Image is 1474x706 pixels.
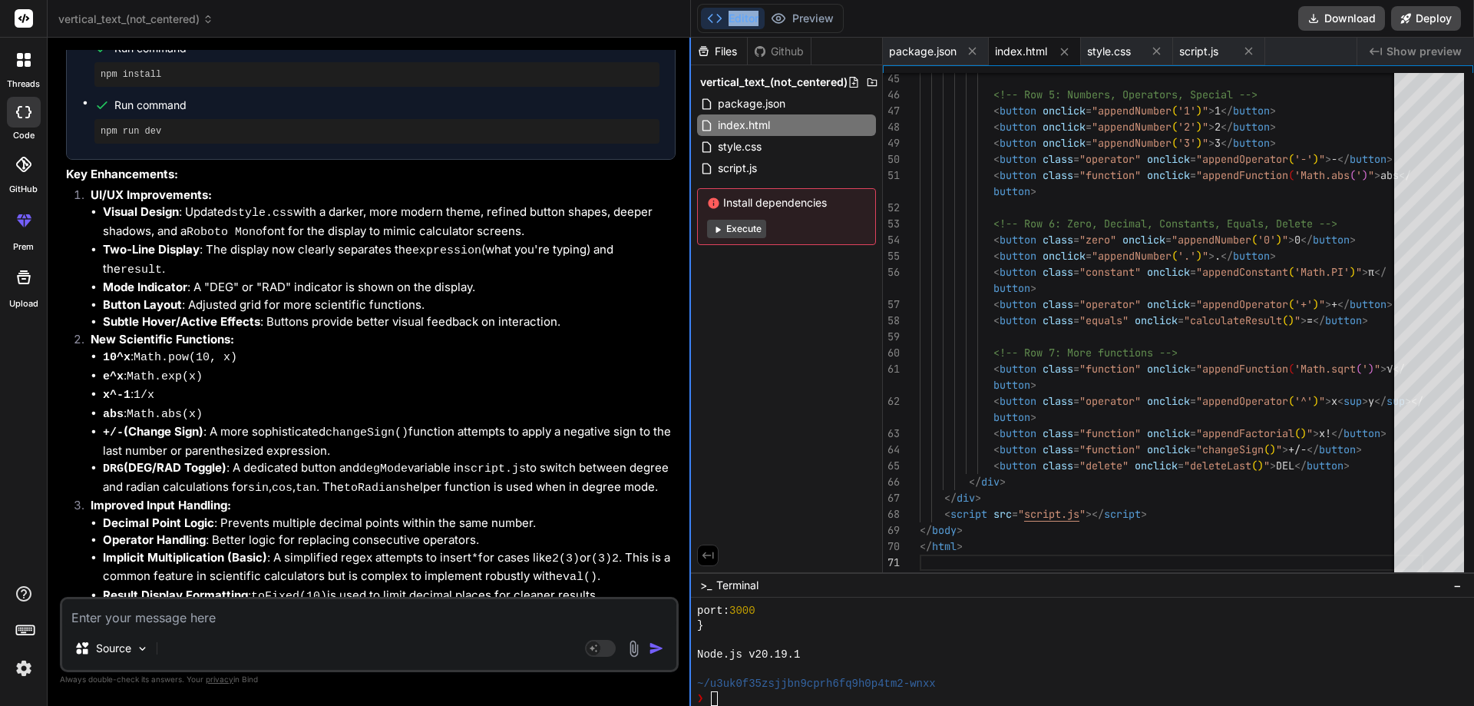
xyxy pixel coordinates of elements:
[993,410,1030,424] span: button
[1000,313,1036,327] span: button
[1221,120,1233,134] span: </
[1331,297,1337,311] span: +
[1024,507,1079,521] span: script.js
[1000,168,1036,182] span: button
[1325,394,1331,408] span: >
[103,367,676,386] li: :
[1196,168,1288,182] span: "appendFunction
[1258,233,1276,247] span: '0'
[1043,104,1086,118] span: onclick
[1386,297,1393,311] span: >
[993,281,1030,295] span: button
[1178,104,1196,118] span: '1'
[1196,120,1202,134] span: )
[883,248,900,264] div: 55
[1221,249,1233,263] span: </
[748,44,811,59] div: Github
[1386,44,1462,59] span: Show preview
[1221,104,1233,118] span: </
[1251,233,1258,247] span: (
[103,242,200,257] strong: Two-Line Display
[1079,265,1141,279] span: "constant"
[1356,265,1362,279] span: "
[1288,313,1294,327] span: )
[1000,120,1036,134] span: button
[1294,426,1300,440] span: (
[58,12,213,27] span: vertical_text_(not_centered)
[103,408,124,421] code: abs
[1331,152,1337,166] span: -
[101,125,653,138] pre: npm run dev
[103,297,676,314] li: : Adjusted grid for more scientific functions.
[103,423,676,459] li: : A more sophisticated function attempts to apply a negative sign to the last number or parenthes...
[1043,426,1073,440] span: class
[993,136,1000,150] span: <
[1374,362,1380,376] span: "
[187,226,263,239] code: Roboto Mono
[1079,152,1141,166] span: "operator"
[1190,265,1196,279] span: =
[134,389,154,402] code: 1/x
[1073,168,1079,182] span: =
[1030,184,1036,198] span: >
[1147,152,1190,166] span: onclick
[700,75,848,90] span: vertical_text_(not_centered)
[1000,265,1036,279] span: button
[1202,120,1208,134] span: "
[883,119,900,135] div: 48
[1362,265,1368,279] span: >
[1294,362,1356,376] span: 'Math.sqrt
[883,135,900,151] div: 49
[103,204,179,219] strong: Visual Design
[1086,249,1092,263] span: =
[136,642,149,655] img: Pick Models
[1300,426,1307,440] span: )
[1196,104,1202,118] span: )
[883,167,900,184] div: 51
[1374,394,1386,408] span: </
[883,232,900,248] div: 54
[1190,152,1196,166] span: =
[1215,104,1221,118] span: 1
[883,426,900,442] div: 63
[91,187,212,202] strong: UI/UX Improvements:
[1135,313,1178,327] span: onclick
[231,207,293,220] code: style.css
[103,348,676,367] li: :
[1196,297,1288,311] span: "appendOperator
[1147,265,1190,279] span: onclick
[1391,6,1461,31] button: Deploy
[103,370,124,383] code: e^x
[1288,168,1294,182] span: (
[716,138,763,156] span: style.css
[1043,152,1073,166] span: class
[1178,120,1196,134] span: '2'
[1030,281,1036,295] span: >
[1092,120,1172,134] span: "appendNumber
[1350,152,1386,166] span: button
[993,217,1300,230] span: <!-- Row 6: Zero, Decimal, Constants, Equals, Dele
[1073,152,1079,166] span: =
[1288,297,1294,311] span: (
[883,361,900,377] div: 61
[66,167,178,181] strong: Key Enhancements:
[1294,233,1300,247] span: 0
[1030,410,1036,424] span: >
[1233,120,1270,134] span: button
[1313,394,1319,408] span: )
[883,297,900,313] div: 57
[1122,233,1165,247] span: onclick
[1294,265,1350,279] span: 'Math.PI'
[1196,265,1288,279] span: "appendConstant
[1196,152,1288,166] span: "appendOperator
[1202,249,1208,263] span: "
[1079,168,1141,182] span: "function"
[1270,104,1276,118] span: >
[1294,313,1300,327] span: "
[1043,265,1073,279] span: class
[1294,168,1350,182] span: 'Math.abs
[1184,313,1282,327] span: "calculateResult
[1208,104,1215,118] span: >
[1073,394,1079,408] span: =
[1368,168,1374,182] span: "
